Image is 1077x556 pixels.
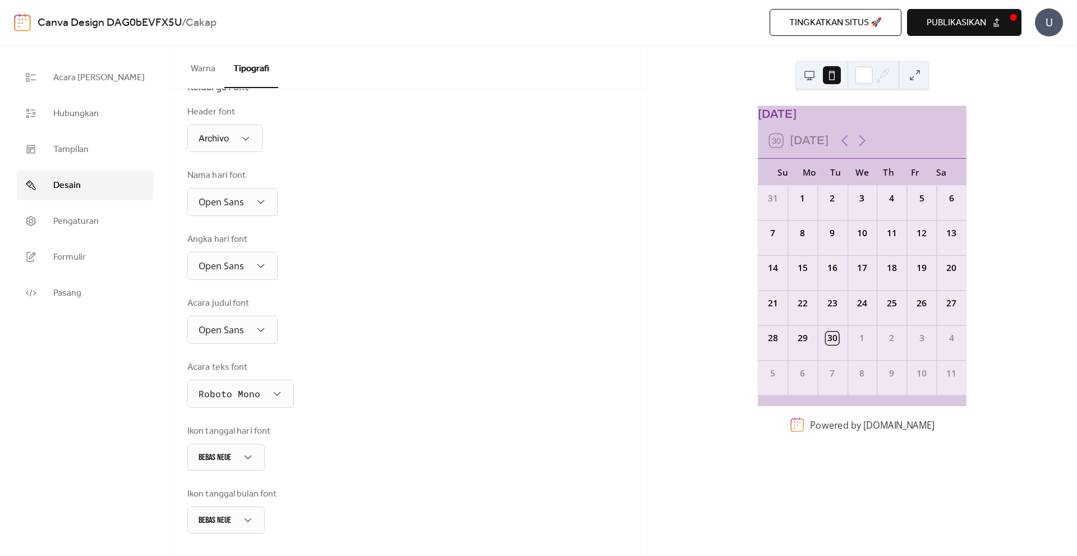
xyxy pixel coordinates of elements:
[855,367,868,380] div: 8
[182,45,224,87] button: Warna
[199,260,244,272] span: Open Sans
[17,278,153,308] a: Pasang
[796,192,809,205] div: 1
[53,71,145,85] span: Acara [PERSON_NAME]
[17,206,153,236] a: Pengaturan
[945,262,958,275] div: 20
[885,332,898,344] div: 2
[53,143,89,157] span: Tampilan
[17,170,153,200] a: Desain
[187,361,292,374] div: Acara teks font
[17,134,153,164] a: Tampilan
[822,159,849,185] div: Tu
[766,367,779,380] div: 5
[796,367,809,380] div: 6
[17,62,153,93] a: Acara [PERSON_NAME]
[901,159,928,185] div: Fr
[796,297,809,310] div: 22
[796,159,822,185] div: Mo
[885,262,898,275] div: 18
[855,332,868,344] div: 1
[766,332,779,344] div: 28
[187,105,260,119] div: Header font
[17,242,153,272] a: Formulir
[186,12,217,34] b: Cakap
[855,262,868,275] div: 17
[789,16,882,30] span: Tingkatkan situs 🚀
[915,192,928,205] div: 5
[199,196,244,208] span: Open Sans
[945,192,958,205] div: 6
[927,16,986,30] span: publikasikan
[945,227,958,240] div: 13
[915,367,928,380] div: 10
[199,452,231,463] span: Bebas Neue
[907,9,1021,36] button: publikasikan
[885,297,898,310] div: 25
[766,192,779,205] div: 31
[885,227,898,240] div: 11
[1035,8,1063,36] div: U
[915,227,928,240] div: 12
[53,107,99,121] span: Hubungkan
[38,12,182,34] a: Canva Design DAG0bEVFX5U
[915,262,928,275] div: 19
[810,419,935,431] div: Powered by
[182,12,186,34] b: /
[945,332,958,344] div: 4
[915,297,928,310] div: 26
[187,488,277,501] div: Ikon tanggal bulan font
[826,227,839,240] div: 9
[17,98,153,128] a: Hubungkan
[826,262,839,275] div: 16
[187,233,275,246] div: Angka hari font
[187,425,270,438] div: Ikon tanggal hari font
[769,159,795,185] div: Su
[766,262,779,275] div: 14
[53,215,99,228] span: Pengaturan
[187,169,275,182] div: Nama hari font
[766,297,779,310] div: 21
[199,324,244,336] span: Open Sans
[199,388,260,399] span: Roboto Mono
[199,134,229,143] span: Archivo
[796,227,809,240] div: 8
[187,297,275,310] div: Acara judul font
[915,332,928,344] div: 3
[849,159,875,185] div: We
[53,251,86,264] span: Formulir
[945,297,958,310] div: 27
[863,419,934,431] a: [DOMAIN_NAME]
[187,81,248,94] div: Keluarga Font
[855,227,868,240] div: 10
[796,332,809,344] div: 29
[14,13,31,31] img: logo
[770,9,901,36] button: Tingkatkan situs 🚀
[885,367,898,380] div: 9
[199,515,231,526] span: Bebas Neue
[796,262,809,275] div: 15
[758,105,966,123] div: [DATE]
[928,159,954,185] div: Sa
[855,192,868,205] div: 3
[826,297,839,310] div: 23
[855,297,868,310] div: 24
[826,332,839,344] div: 30
[826,367,839,380] div: 7
[224,45,278,88] button: Tipografi
[826,192,839,205] div: 2
[53,179,81,192] span: Desain
[885,192,898,205] div: 4
[875,159,901,185] div: Th
[945,367,958,380] div: 11
[53,287,81,300] span: Pasang
[766,227,779,240] div: 7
